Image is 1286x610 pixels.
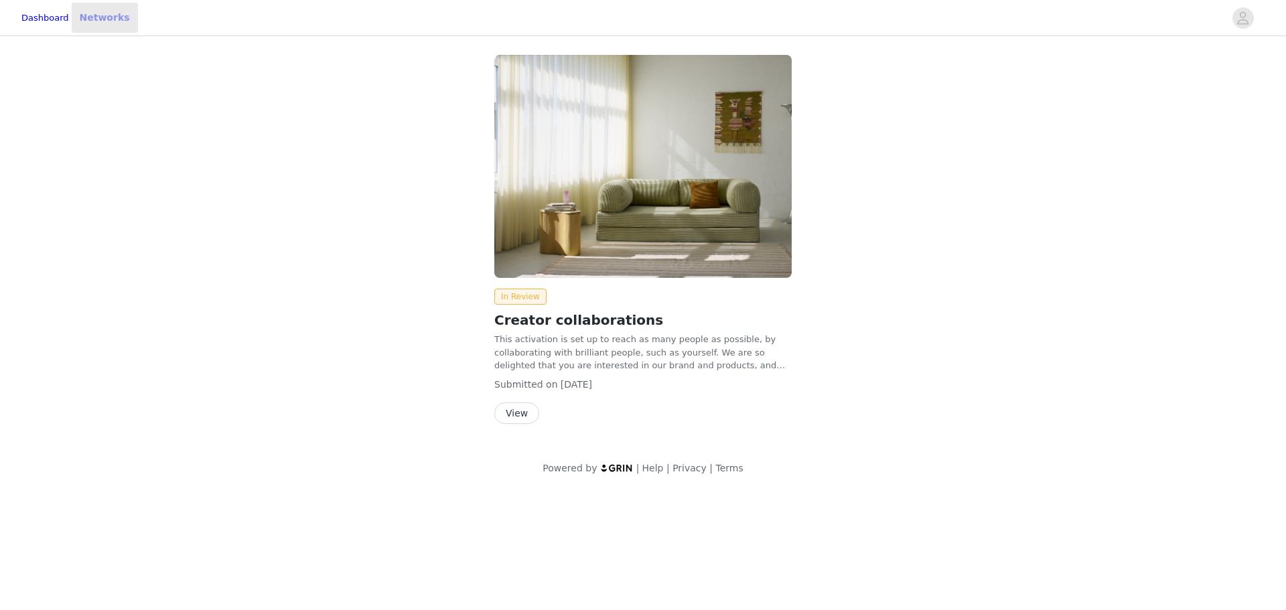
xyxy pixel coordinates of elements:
[494,289,547,305] span: In Review
[494,402,539,424] button: View
[543,463,597,473] span: Powered by
[672,463,707,473] a: Privacy
[1236,7,1249,29] div: avatar
[636,463,640,473] span: |
[494,310,792,330] h2: Creator collaborations
[494,333,792,372] p: This activation is set up to reach as many people as possible, by collaborating with brilliant pe...
[494,408,539,418] a: View
[72,3,138,33] a: Networks
[642,463,664,473] a: Help
[494,379,558,390] span: Submitted on
[494,55,792,278] img: OMHU
[600,463,634,472] img: logo
[666,463,670,473] span: |
[21,11,69,25] a: Dashboard
[709,463,713,473] span: |
[561,379,592,390] span: [DATE]
[715,463,743,473] a: Terms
